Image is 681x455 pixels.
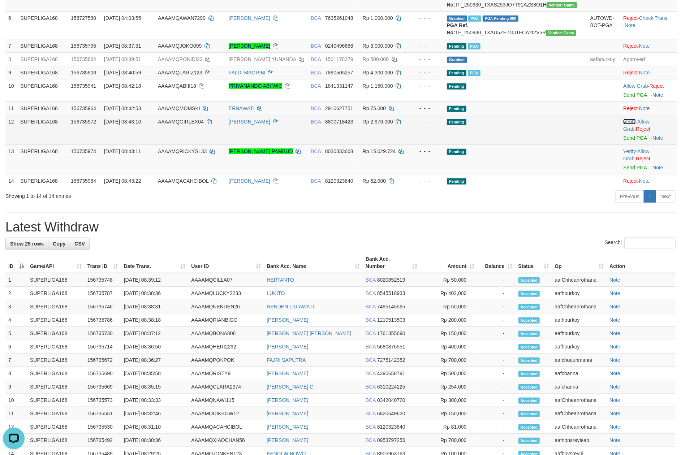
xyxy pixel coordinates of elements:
[158,43,202,49] span: AAAAMQJOKO099
[5,380,27,394] td: 9
[605,238,676,248] label: Search:
[85,340,121,354] td: 156735714
[552,273,607,287] td: aafChheanrothana
[620,39,677,52] td: ·
[5,115,17,144] td: 12
[17,144,68,174] td: SUPERLIGA168
[623,70,638,75] a: Reject
[609,370,620,376] a: Note
[620,66,677,79] td: ·
[17,174,68,187] td: SUPERLIGA168
[447,178,466,185] span: Pending
[420,252,478,273] th: Amount: activate to sort column ascending
[420,313,478,327] td: Rp 200,000
[311,70,321,75] span: BCA
[188,313,264,327] td: AAAAMQRIANBIGO
[267,424,308,430] a: [PERSON_NAME]
[478,327,516,340] td: -
[420,354,478,367] td: Rp 700,000
[639,15,668,21] a: Check Trans
[229,119,270,125] a: [PERSON_NAME]
[121,252,189,273] th: Date Trans.: activate to sort column ascending
[552,300,607,313] td: aafChheanrothana
[27,367,85,380] td: SUPERLIGA168
[325,56,353,62] span: Copy 1501178379 to clipboard
[447,22,469,35] b: PGA Ref. No:
[447,119,466,125] span: Pending
[17,115,68,144] td: SUPERLIGA168
[311,105,321,111] span: BCA
[53,241,65,247] span: Copy
[267,277,294,283] a: HERTANTO
[478,252,516,273] th: Balance: activate to sort column ascending
[121,300,189,313] td: [DATE] 08:38:31
[267,437,308,443] a: [PERSON_NAME]
[624,238,676,248] input: Search:
[188,367,264,380] td: AAAAMQRISTY9
[325,43,353,49] span: Copy 0240496666 to clipboard
[552,367,607,380] td: aafchanna
[71,56,96,62] span: 156735864
[71,148,96,154] span: 156735974
[518,331,540,337] span: Accepted
[478,367,516,380] td: -
[623,119,649,132] span: ·
[552,340,607,354] td: aafhourkoy
[158,178,208,184] span: AAAAMQACAHCIBOL
[188,273,264,287] td: AAAAMQCILLA07
[518,317,540,324] span: Accepted
[85,354,121,367] td: 156735672
[325,70,353,75] span: Copy 7890505257 to clipboard
[27,327,85,340] td: SUPERLIGA168
[377,304,405,309] span: Copy 7495145565 to clipboard
[377,330,405,336] span: Copy 1761355690 to clipboard
[552,252,607,273] th: Op: activate to sort column ascending
[623,135,647,141] a: Send PGA
[17,79,68,101] td: SUPERLIGA168
[311,56,321,62] span: BCA
[468,70,480,76] span: Marked by aafchoeunmanni
[620,115,677,144] td: · ·
[5,174,17,187] td: 14
[420,340,478,354] td: Rp 400,000
[623,119,649,132] a: Allow Grab
[267,290,285,296] a: LUKITO
[27,300,85,313] td: SUPERLIGA168
[377,344,405,350] span: Copy 5680876551 to clipboard
[158,83,196,89] span: AAAAMQABIII18
[188,354,264,367] td: AAAAMQPOKPOK
[420,367,478,380] td: Rp 500,000
[420,327,478,340] td: Rp 150,000
[48,238,70,250] a: Copy
[609,424,620,430] a: Note
[5,273,27,287] td: 1
[188,380,264,394] td: AAAAMQCLARA2374
[121,287,189,300] td: [DATE] 08:38:36
[623,15,638,21] a: Reject
[363,119,393,125] span: Rp 2.976.000
[412,14,441,22] div: - - -
[366,357,376,363] span: BCA
[412,177,441,185] div: - - -
[652,165,663,170] a: Note
[366,370,376,376] span: BCA
[478,300,516,313] td: -
[516,252,552,273] th: Status: activate to sort column ascending
[447,16,467,22] span: Grabbed
[311,119,321,125] span: BCA
[363,178,386,184] span: Rp 62.000
[85,380,121,394] td: 156735669
[636,156,650,161] a: Reject
[121,367,189,380] td: [DATE] 08:35:58
[27,252,85,273] th: Game/API: activate to sort column ascending
[609,317,620,323] a: Note
[609,277,620,283] a: Note
[104,105,141,111] span: [DATE] 08:42:53
[420,273,478,287] td: Rp 50,000
[104,148,141,154] span: [DATE] 08:43:11
[518,371,540,377] span: Accepted
[5,313,27,327] td: 4
[639,178,650,184] a: Note
[518,357,540,364] span: Accepted
[104,178,141,184] span: [DATE] 08:43:22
